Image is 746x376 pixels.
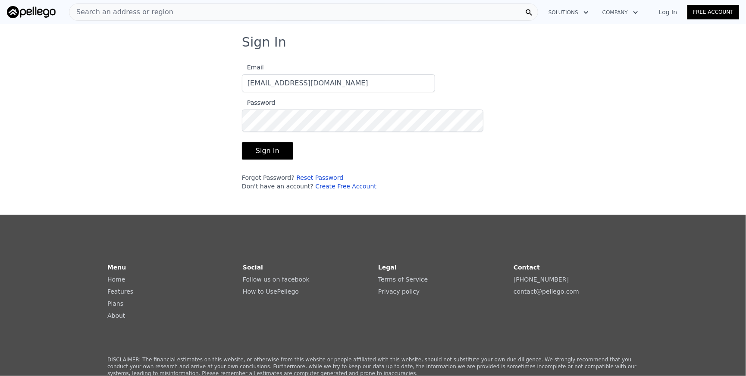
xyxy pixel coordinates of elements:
[243,276,310,283] a: Follow us on facebook
[514,264,540,271] strong: Contact
[107,264,126,271] strong: Menu
[107,300,123,307] a: Plans
[596,5,645,20] button: Company
[242,34,504,50] h3: Sign In
[378,288,420,295] a: Privacy policy
[243,264,263,271] strong: Social
[107,288,133,295] a: Features
[378,264,397,271] strong: Legal
[69,7,173,17] span: Search an address or region
[242,74,435,92] input: Email
[242,173,435,191] div: Forgot Password? Don't have an account?
[315,183,376,190] a: Create Free Account
[107,276,125,283] a: Home
[514,276,569,283] a: [PHONE_NUMBER]
[514,288,579,295] a: contact@pellego.com
[542,5,596,20] button: Solutions
[378,276,428,283] a: Terms of Service
[649,8,687,16] a: Log In
[7,6,56,18] img: Pellego
[243,288,299,295] a: How to UsePellego
[107,312,125,319] a: About
[242,142,293,160] button: Sign In
[296,174,343,181] a: Reset Password
[242,99,275,106] span: Password
[687,5,739,19] a: Free Account
[242,64,264,71] span: Email
[242,110,483,132] input: Password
